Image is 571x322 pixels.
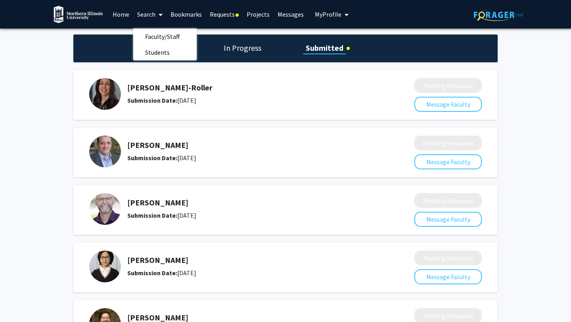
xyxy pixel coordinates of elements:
[414,193,482,208] button: Pending Response
[127,211,177,219] b: Submission Date:
[414,97,482,112] button: Message Faculty
[221,42,264,54] h1: In Progress
[127,268,372,278] div: [DATE]
[414,273,482,281] a: Message Faculty
[167,0,206,28] a: Bookmarks
[414,154,482,169] button: Message Faculty
[414,78,482,93] button: Pending Response
[127,96,177,104] b: Submission Date:
[474,9,523,21] img: ForagerOne Logo
[133,44,182,60] span: Students
[414,215,482,223] a: Message Faculty
[133,29,192,44] span: Faculty/Staff
[127,140,372,150] h5: [PERSON_NAME]
[127,83,372,92] h5: [PERSON_NAME]-Roller
[127,96,372,105] div: [DATE]
[89,193,121,225] img: Profile Picture
[414,136,482,150] button: Pending Response
[127,211,372,220] div: [DATE]
[206,0,243,28] a: Requests
[54,6,103,23] img: Northern Illinois University Logo
[127,153,372,163] div: [DATE]
[303,42,346,54] h1: Submitted
[127,269,177,277] b: Submission Date:
[109,0,133,28] a: Home
[414,100,482,108] a: Message Faculty
[127,198,372,207] h5: [PERSON_NAME]
[127,154,177,162] b: Submission Date:
[414,212,482,227] button: Message Faculty
[414,158,482,166] a: Message Faculty
[6,286,34,316] iframe: Chat
[89,251,121,282] img: Profile Picture
[274,0,308,28] a: Messages
[133,31,197,42] a: Faculty/Staff
[89,136,121,167] img: Profile Picture
[133,0,167,28] a: Search
[89,78,121,110] img: Profile Picture
[127,255,372,265] h5: [PERSON_NAME]
[243,0,274,28] a: Projects
[315,10,341,18] span: My Profile
[414,251,482,265] button: Pending Response
[414,269,482,284] button: Message Faculty
[133,46,197,58] a: Students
